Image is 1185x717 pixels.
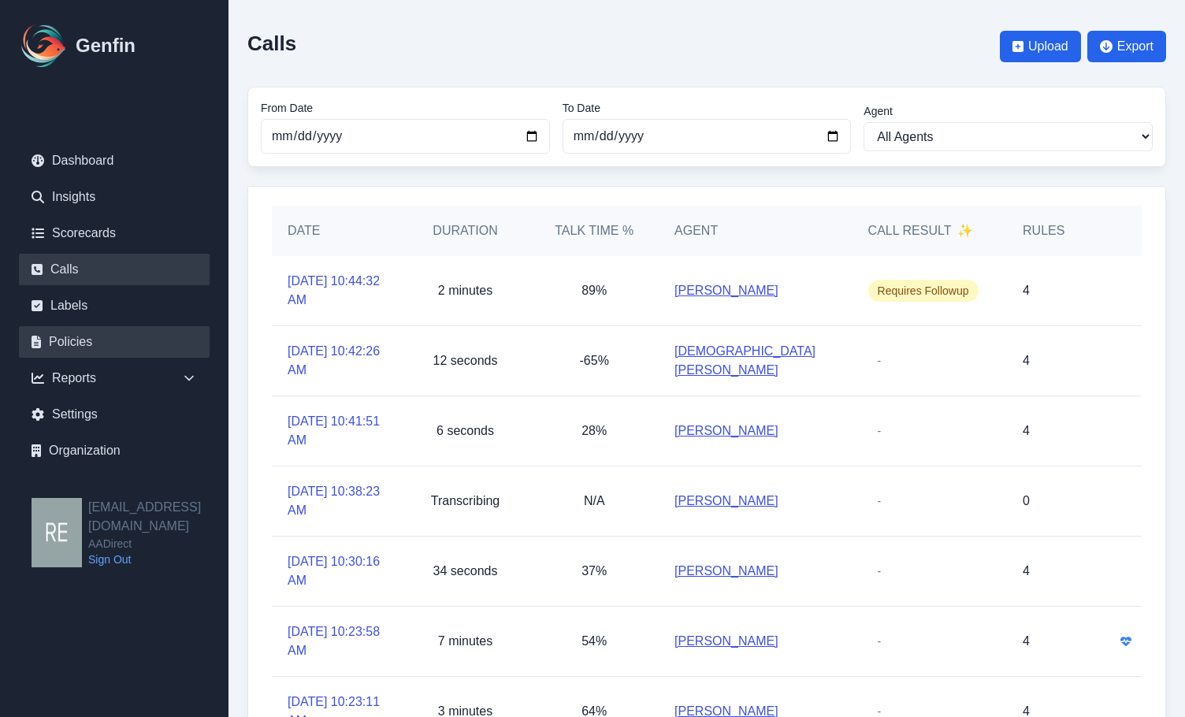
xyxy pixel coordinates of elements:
span: - [868,630,891,652]
p: 6 seconds [436,422,494,440]
a: [PERSON_NAME] [674,422,778,440]
span: - [868,420,891,442]
p: 28% [581,422,607,440]
p: 4 [1023,562,1030,581]
a: [PERSON_NAME] [674,562,778,581]
a: [PERSON_NAME] [674,632,778,651]
h5: Talk Time % [545,221,643,240]
p: 89% [581,281,607,300]
a: Dashboard [19,145,210,176]
label: Agent [864,103,1153,119]
p: 4 [1023,422,1030,440]
h2: [EMAIL_ADDRESS][DOMAIN_NAME] [88,498,228,536]
button: Upload [1000,31,1081,62]
a: [PERSON_NAME] [674,281,778,300]
a: Policies [19,326,210,358]
h5: Call Result [868,221,974,240]
label: To Date [563,100,852,116]
span: - [868,560,891,582]
img: resqueda@aadirect.com [32,498,82,567]
span: ✨ [957,221,973,240]
p: 0 [1023,492,1030,511]
p: 34 seconds [433,562,498,581]
p: -65% [580,351,609,370]
a: [DATE] 10:30:16 AM [288,552,385,590]
h5: Rules [1023,221,1064,240]
span: AADirect [88,536,228,552]
a: Settings [19,399,210,430]
h5: Duration [417,221,514,240]
p: 4 [1023,351,1030,370]
p: 7 minutes [438,632,492,651]
a: Sign Out [88,552,228,567]
a: [DATE] 10:42:26 AM [288,342,385,380]
a: Scorecards [19,217,210,249]
a: Calls [19,254,210,285]
h5: Agent [674,221,718,240]
span: Requires Followup [868,280,979,302]
p: 2 minutes [438,281,492,300]
a: [DATE] 10:44:32 AM [288,272,385,310]
span: Transcribing [431,494,500,507]
a: Insights [19,181,210,213]
p: 54% [581,632,607,651]
p: 4 [1023,281,1030,300]
span: - [868,350,891,372]
a: Organization [19,435,210,466]
a: [DATE] 10:23:58 AM [288,622,385,660]
span: N/A [584,494,605,507]
label: From Date [261,100,550,116]
p: 4 [1023,632,1030,651]
h1: Genfin [76,33,136,58]
a: [DATE] 10:41:51 AM [288,412,385,450]
span: Export [1117,37,1153,56]
a: [PERSON_NAME] [674,492,778,511]
a: [DATE] 10:38:23 AM [288,482,385,520]
span: Upload [1028,37,1068,56]
button: Export [1087,31,1166,62]
span: - [868,490,891,512]
p: 12 seconds [433,351,498,370]
h2: Calls [247,32,296,55]
p: 37% [581,562,607,581]
h5: Date [288,221,385,240]
div: Reports [19,362,210,394]
a: [DEMOGRAPHIC_DATA][PERSON_NAME] [674,342,837,380]
a: Labels [19,290,210,321]
img: Logo [19,20,69,71]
